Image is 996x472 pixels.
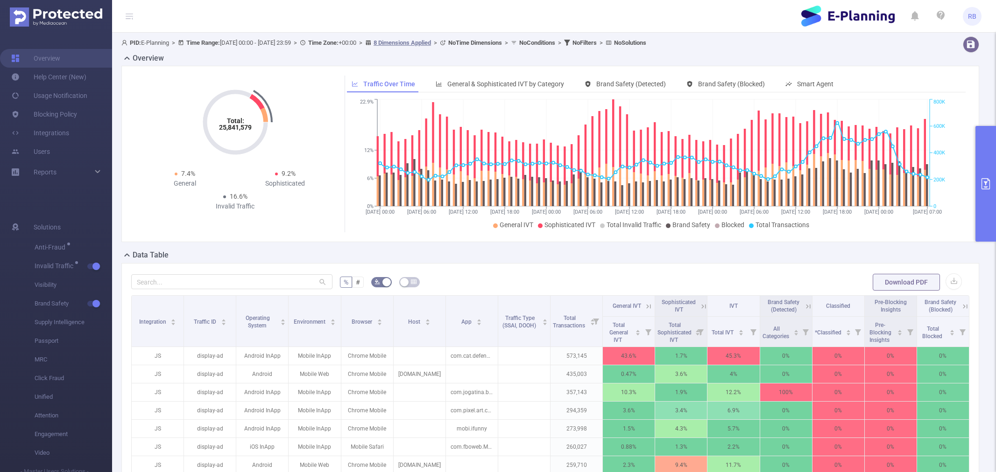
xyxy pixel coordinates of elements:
span: Traffic Type (SSAI, DOOH) [502,315,537,329]
p: 5.7% [707,420,759,437]
i: Filter menu [956,317,969,347]
i: Filter menu [589,296,602,347]
i: icon: caret-down [738,332,743,334]
span: > [431,39,440,46]
p: 294,359 [551,402,602,419]
span: Supply Intelligence [35,313,112,332]
p: 3.6% [655,365,707,383]
i: icon: caret-up [425,318,431,320]
p: JS [132,420,184,437]
i: icon: caret-down [330,321,335,324]
div: Sort [793,328,799,334]
span: Attention [35,406,112,425]
p: 0% [865,402,917,419]
span: Sophisticated IVT [544,221,595,229]
tspan: [DATE] 18:00 [823,209,852,215]
p: display-ad [184,383,236,401]
i: icon: caret-down [281,321,286,324]
p: 0% [760,402,812,419]
span: IVT [729,303,738,309]
a: Usage Notification [11,86,87,105]
span: Total Transactions [553,315,586,329]
i: icon: caret-down [636,332,641,334]
span: > [597,39,606,46]
span: Host [408,319,422,325]
p: display-ad [184,438,236,456]
p: 573,145 [551,347,602,365]
tspan: 0 [933,203,936,209]
a: Users [11,142,50,161]
p: 1.7% [655,347,707,365]
tspan: 25,841,579 [219,124,252,131]
i: icon: caret-up [543,318,548,320]
i: icon: bg-colors [374,279,380,285]
p: 0% [760,347,812,365]
span: Total Transactions [756,221,809,229]
p: 4.3% [655,420,707,437]
div: Sort [425,318,431,323]
a: Help Center (New) [11,68,86,86]
i: icon: table [411,279,417,285]
span: Pre-Blocking Insights [875,299,907,313]
p: 0% [812,438,864,456]
span: > [169,39,178,46]
i: Filter menu [642,317,655,347]
tspan: 200K [933,177,945,183]
tspan: [DATE] 18:00 [657,209,685,215]
p: 435,003 [551,365,602,383]
p: 0% [760,438,812,456]
span: App [461,319,473,325]
i: icon: caret-down [171,321,176,324]
b: No Time Dimensions [448,39,502,46]
tspan: [DATE] 06:00 [573,209,602,215]
i: icon: caret-down [477,321,482,324]
span: Blocked [721,221,744,229]
span: RB [968,7,976,26]
p: Android InApp [236,420,288,437]
span: Integration [139,319,168,325]
p: Android InApp [236,402,288,419]
tspan: 12% [364,147,374,153]
i: Filter menu [799,317,812,347]
p: 0% [812,365,864,383]
i: icon: caret-up [794,328,799,331]
p: 43.6% [603,347,655,365]
i: Filter menu [747,317,760,347]
div: Sort [221,318,226,323]
i: icon: caret-down [425,321,431,324]
i: icon: caret-up [330,318,335,320]
p: 0% [812,383,864,401]
span: > [502,39,511,46]
p: 6.9% [707,402,759,419]
span: Reports [34,168,57,176]
p: 0% [865,347,917,365]
p: [DOMAIN_NAME] [394,365,445,383]
span: *Classified [815,329,843,336]
span: Browser [352,319,374,325]
i: Filter menu [904,317,917,347]
p: 0% [917,402,969,419]
p: 0% [865,420,917,437]
p: 100% [760,383,812,401]
p: Mobile InApp [289,420,340,437]
a: Blocking Policy [11,105,77,124]
a: Overview [11,49,60,68]
i: icon: caret-down [543,321,548,324]
i: icon: caret-down [846,332,851,334]
tspan: [DATE] 07:00 [913,209,942,215]
b: No Solutions [614,39,646,46]
tspan: [DATE] 06:00 [407,209,436,215]
span: Solutions [34,218,61,236]
span: Sophisticated IVT [662,299,696,313]
div: Invalid Traffic [185,201,285,211]
span: 7.4% [181,170,195,177]
i: icon: caret-down [897,332,902,334]
span: Smart Agent [797,80,834,88]
span: Click Fraud [35,369,112,388]
span: Anti-Fraud [35,244,69,250]
p: 10.3% [603,383,655,401]
p: com.pixel.art.coloring.color.number [446,402,498,419]
span: % [344,278,348,286]
span: Invalid Traffic [35,263,77,269]
span: Passport [35,332,112,350]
